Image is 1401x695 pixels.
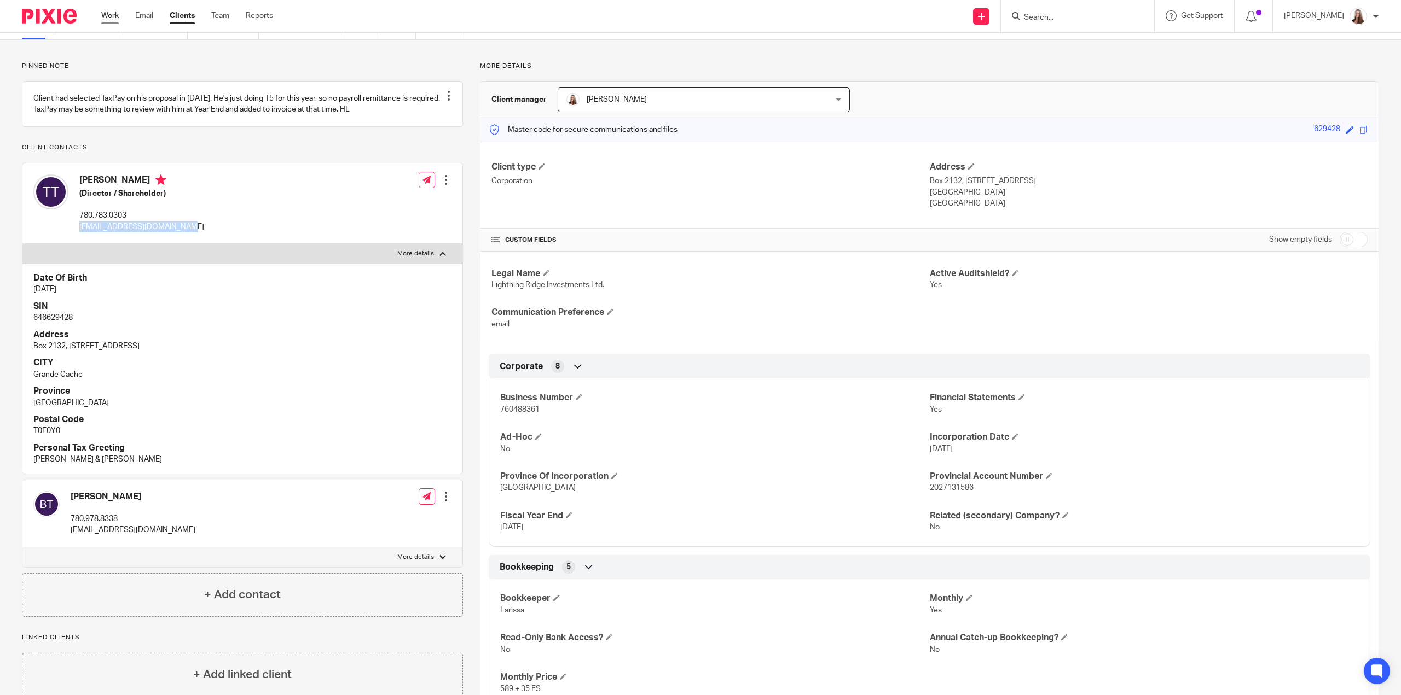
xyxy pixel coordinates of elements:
p: [GEOGRAPHIC_DATA] [930,198,1368,209]
p: [PERSON_NAME] & [PERSON_NAME] [33,454,451,465]
h4: Related (secondary) Company? [930,510,1359,522]
span: 589 + 35 FS [500,685,541,693]
i: Primary [155,174,166,185]
span: [DATE] [930,445,953,453]
span: 2027131586 [930,484,974,492]
label: Show empty fields [1269,234,1332,245]
p: [EMAIL_ADDRESS][DOMAIN_NAME] [79,221,204,232]
p: More details [397,553,434,562]
p: [EMAIL_ADDRESS][DOMAIN_NAME] [71,524,195,535]
a: Email [135,10,153,21]
h4: Monthly [930,593,1359,604]
h3: Client manager [491,94,547,105]
h4: Provincial Account Number [930,471,1359,482]
p: [DATE] [33,284,451,295]
h4: Read-Only Bank Access? [500,632,929,644]
p: T0E0Y0 [33,425,451,436]
span: 5 [566,562,571,573]
h4: SIN [33,301,451,312]
p: Client contacts [22,143,463,152]
p: [GEOGRAPHIC_DATA] [33,398,451,408]
img: svg%3E [33,491,60,517]
span: No [930,523,940,531]
span: Lightning Ridge Investments Ltd. [491,281,604,289]
span: Corporate [500,361,543,372]
h4: CITY [33,357,451,369]
p: 780.978.8338 [71,513,195,524]
p: Pinned note [22,62,463,71]
div: 629428 [1314,124,1340,136]
p: Box 2132, [STREET_ADDRESS] [33,341,451,352]
span: Bookkeeping [500,562,554,573]
p: 780.783.0303 [79,210,204,221]
h4: Address [33,329,451,341]
a: Clients [170,10,195,21]
h4: Postal Code [33,414,451,425]
h4: Province [33,386,451,397]
h4: + Add contact [204,586,281,603]
p: Box 2132, [STREET_ADDRESS] [930,176,1368,186]
span: [PERSON_NAME] [587,96,647,103]
p: More details [397,249,434,258]
img: Larissa-headshot-cropped.jpg [566,93,580,106]
h4: Fiscal Year End [500,510,929,522]
h4: [PERSON_NAME] [79,174,204,188]
a: Work [101,10,119,21]
p: 646629428 [33,312,451,323]
h4: Monthly Price [500,671,929,683]
h4: CUSTOM FIELDS [491,236,929,244]
img: Pixie [22,9,77,24]
input: Search [1023,13,1121,23]
span: [DATE] [500,523,523,531]
p: [PERSON_NAME] [1284,10,1344,21]
span: 760488361 [500,406,540,413]
h4: Bookkeeper [500,593,929,604]
h4: Communication Preference [491,307,929,318]
h4: Personal Tax Greeting [33,442,451,454]
p: Linked clients [22,633,463,642]
h4: + Add linked client [193,666,292,683]
span: Larissa [500,606,524,614]
h4: Legal Name [491,268,929,279]
span: Yes [930,281,942,289]
span: Yes [930,406,942,413]
h4: Client type [491,161,929,173]
h4: Financial Statements [930,392,1359,404]
p: [GEOGRAPHIC_DATA] [930,187,1368,198]
span: No [500,445,510,453]
p: More details [480,62,1379,71]
span: [GEOGRAPHIC_DATA] [500,484,576,492]
h4: Business Number [500,392,929,404]
img: Larissa-headshot-cropped.jpg [1350,8,1367,25]
img: svg%3E [33,174,68,209]
span: No [930,646,940,653]
h4: Active Auditshield? [930,268,1368,279]
h4: Incorporation Date [930,431,1359,443]
a: Reports [246,10,273,21]
span: Yes [930,606,942,614]
h4: Address [930,161,1368,173]
p: Master code for secure communications and files [489,124,678,135]
h4: Province Of Incorporation [500,471,929,482]
span: email [491,320,510,328]
h4: [PERSON_NAME] [71,491,195,503]
a: Team [211,10,229,21]
h4: Ad-Hoc [500,431,929,443]
p: Corporation [491,176,929,186]
p: Grande Cache [33,369,451,380]
h4: Date Of Birth [33,272,451,284]
span: 8 [555,361,560,372]
h4: Annual Catch-up Bookkeeping? [930,632,1359,644]
span: No [500,646,510,653]
h5: (Director / Shareholder) [79,188,204,199]
span: Get Support [1181,12,1223,20]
